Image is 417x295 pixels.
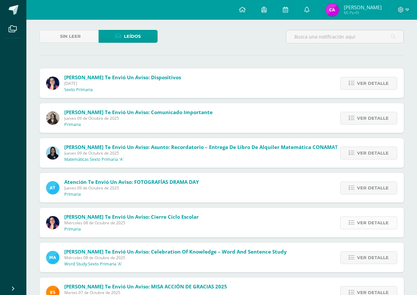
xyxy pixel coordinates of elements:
span: [PERSON_NAME] te envió un aviso: Celebration of Knowledge – Word and Sentence Study [64,248,287,255]
span: Ver detalle [357,147,389,159]
img: 386326765ab7d4a173a90e2fe536d655.png [326,3,339,16]
span: Mi Perfil [344,10,382,15]
a: Leídos [99,30,158,43]
span: Jueves 09 de Octubre de 2025 [64,185,199,191]
span: Ver detalle [357,252,389,264]
span: Ver detalle [357,112,389,124]
span: [PERSON_NAME] te envió un aviso: Dispositivos [64,74,181,81]
img: 7118ac30b0313437625b59fc2ffd5a9e.png [46,77,59,90]
img: b28abd5fc8ba3844de867acb3a65f220.png [46,111,59,125]
span: [PERSON_NAME] te envió un aviso: Comunicado Importante [64,109,213,115]
span: Jueves 09 de Octubre de 2025 [64,150,338,156]
p: Matemáticas Sexto Primaria 'A' [64,157,124,162]
img: 7118ac30b0313437625b59fc2ffd5a9e.png [46,216,59,229]
span: [PERSON_NAME] [344,4,382,11]
span: [PERSON_NAME] te envió un aviso: Asunto: Recordatorio – Entrega de libro de alquiler Matemática C... [64,144,338,150]
span: Leídos [124,30,141,42]
span: Ver detalle [357,77,389,89]
a: Sin leer [40,30,99,43]
img: 9fc725f787f6a993fc92a288b7a8b70c.png [46,181,59,194]
span: Jueves 09 de Octubre de 2025 [64,115,213,121]
img: 51297686cd001f20f1b4136f7b1f914a.png [46,251,59,264]
p: Primaria [64,192,81,197]
span: Ver detalle [357,217,389,229]
span: [PERSON_NAME] te envió un aviso: Cierre ciclo escolar [64,213,199,220]
input: Busca una notificación aquí [286,30,403,43]
span: [DATE] [64,81,181,86]
span: [PERSON_NAME] te envió un aviso: MISA ACCIÓN DE GRACIAS 2025 [64,283,227,290]
span: Atención te envió un aviso: FOTOGRAFÍAS DRAMA DAY [64,179,199,185]
span: Sin leer [60,30,81,42]
span: Miércoles 08 de Octubre de 2025 [64,220,199,226]
p: Primaria [64,122,81,127]
span: Ver detalle [357,182,389,194]
p: Sexto Primaria [64,87,93,92]
p: Primaria [64,227,81,232]
img: 1c2e75a0a924ffa84caa3ccf4b89f7cc.png [46,146,59,160]
span: Miércoles 08 de Octubre de 2025 [64,255,287,260]
p: Word Study Sexto Primaria 'A' [64,261,122,267]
